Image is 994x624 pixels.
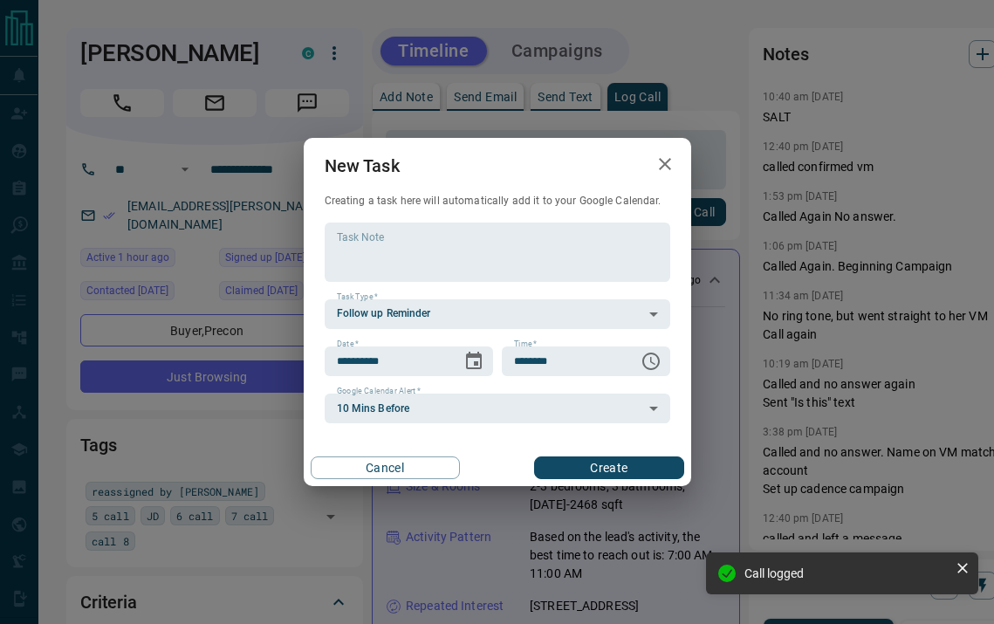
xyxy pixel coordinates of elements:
button: Choose date, selected date is Aug 14, 2025 [456,344,491,379]
h2: New Task [304,138,421,194]
label: Google Calendar Alert [337,386,421,397]
button: Cancel [311,456,460,479]
button: Choose time, selected time is 6:00 AM [634,344,668,379]
div: Call logged [744,566,949,580]
button: Create [534,456,683,479]
label: Task Type [337,291,378,303]
label: Date [337,339,359,350]
label: Time [514,339,537,350]
div: Follow up Reminder [325,299,670,329]
div: 10 Mins Before [325,394,670,423]
p: Creating a task here will automatically add it to your Google Calendar. [325,194,670,209]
